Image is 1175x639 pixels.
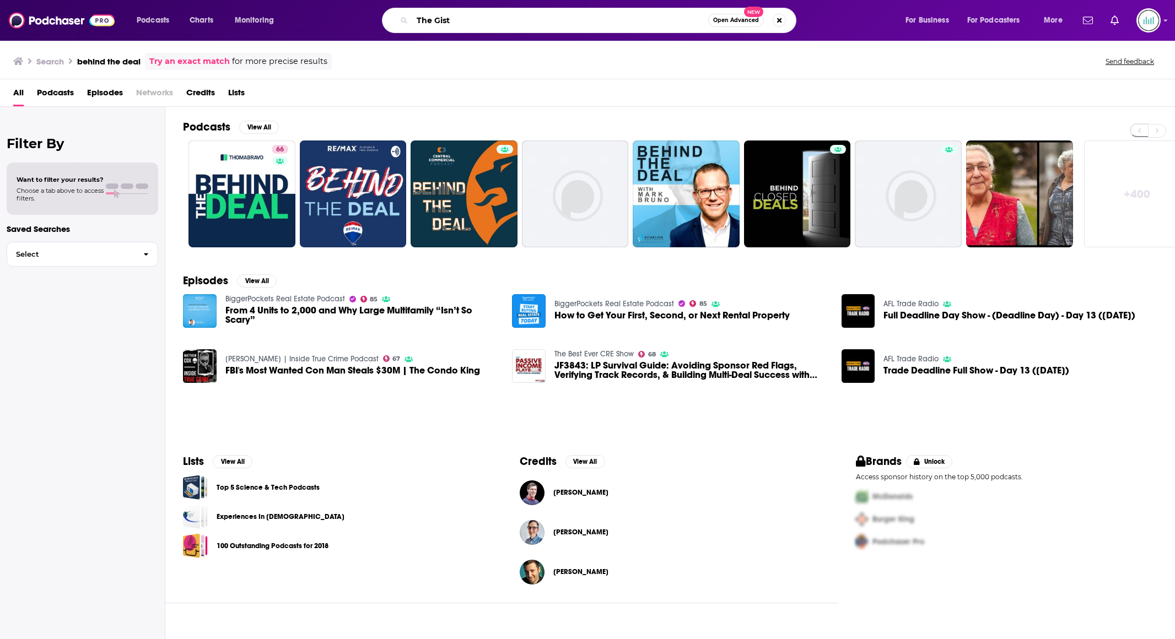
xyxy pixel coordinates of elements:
[183,533,208,558] a: 100 Outstanding Podcasts for 2018
[842,349,875,383] img: Trade Deadline Full Show - Day 13 (18/10/23)
[638,351,656,358] a: 68
[856,473,1157,481] p: Access sponsor history on the top 5,000 podcasts.
[225,366,480,375] a: FBI's Most Wanted Con Man Steals $30M | The Condo King
[744,7,764,17] span: New
[228,84,245,106] span: Lists
[906,455,953,468] button: Unlock
[520,454,557,468] h2: Credits
[553,567,608,576] a: Masoud Fuladi
[648,352,656,357] span: 68
[520,554,821,589] button: Masoud FuladiMasoud Fuladi
[553,488,608,497] span: [PERSON_NAME]
[412,12,708,29] input: Search podcasts, credits, & more...
[960,12,1036,29] button: open menu
[905,13,949,28] span: For Business
[1136,8,1161,33] img: User Profile
[183,349,217,383] img: FBI's Most Wanted Con Man Steals $30M | The Condo King
[370,297,378,302] span: 85
[77,56,141,67] h3: behind the deal
[553,488,608,497] a: Gordon Lamphere
[392,356,400,361] span: 67
[17,187,104,202] span: Choose a tab above to access filters.
[137,13,169,28] span: Podcasts
[512,349,546,383] a: JF3843: LP Survival Guide: Avoiding Sponsor Red Flags, Verifying Track Records, & Building Multi-...
[190,13,213,28] span: Charts
[554,349,634,359] a: The Best Ever CRE Show
[699,301,707,306] span: 85
[883,299,939,308] a: AFL Trade Radio
[565,455,605,468] button: View All
[227,12,288,29] button: open menu
[883,311,1135,320] a: Full Deadline Day Show - (Deadline Day) - Day 13 (12/10/22)
[183,274,228,288] h2: Episodes
[1036,12,1076,29] button: open menu
[183,504,208,529] a: Experiences In God
[183,475,208,500] a: Top 5 Science & Tech Podcasts
[87,84,123,106] a: Episodes
[554,299,674,308] a: BiggerPockets Real Estate Podcast
[883,366,1069,375] span: Trade Deadline Full Show - Day 13 ([DATE])
[7,251,134,258] span: Select
[851,530,872,553] img: Third Pro Logo
[360,296,378,302] a: 85
[520,560,545,584] img: Masoud Fuladi
[17,176,104,183] span: Want to filter your results?
[225,306,499,324] a: From 4 Units to 2,000 and Why Large Multifamily “Isn’t So Scary”
[851,508,872,530] img: Second Pro Logo
[36,56,64,67] h3: Search
[225,294,345,304] a: BiggerPockets Real Estate Podcast
[898,12,963,29] button: open menu
[136,84,173,106] span: Networks
[217,511,344,523] a: Experiences In [DEMOGRAPHIC_DATA]
[554,361,828,380] a: JF3843: LP Survival Guide: Avoiding Sponsor Red Flags, Verifying Track Records, & Building Multi-...
[1106,11,1123,30] a: Show notifications dropdown
[186,84,215,106] a: Credits
[9,10,115,31] img: Podchaser - Follow, Share and Rate Podcasts
[183,274,277,288] a: EpisodesView All
[183,294,217,328] img: From 4 Units to 2,000 and Why Large Multifamily “Isn’t So Scary”
[520,515,821,550] button: Aaron PowellAaron Powell
[1079,11,1097,30] a: Show notifications dropdown
[129,12,184,29] button: open menu
[383,355,401,362] a: 67
[872,492,913,501] span: McDonalds
[7,242,158,267] button: Select
[183,120,279,134] a: PodcastsView All
[392,8,807,33] div: Search podcasts, credits, & more...
[239,121,279,134] button: View All
[272,145,288,154] a: 66
[1136,8,1161,33] button: Show profile menu
[1136,8,1161,33] span: Logged in as podglomerate
[1102,57,1157,66] button: Send feedback
[149,55,230,68] a: Try an exact match
[883,311,1135,320] span: Full Deadline Day Show - (Deadline Day) - Day 13 ([DATE])
[553,567,608,576] span: [PERSON_NAME]
[842,294,875,328] img: Full Deadline Day Show - (Deadline Day) - Day 13 (12/10/22)
[851,485,872,508] img: First Pro Logo
[183,120,230,134] h2: Podcasts
[13,84,24,106] a: All
[872,515,914,524] span: Burger King
[708,14,764,27] button: Open AdvancedNew
[213,455,252,468] button: View All
[554,311,790,320] span: How to Get Your First, Second, or Next Rental Property
[512,294,546,328] img: How to Get Your First, Second, or Next Rental Property
[520,520,545,545] img: Aaron Powell
[7,136,158,151] h2: Filter By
